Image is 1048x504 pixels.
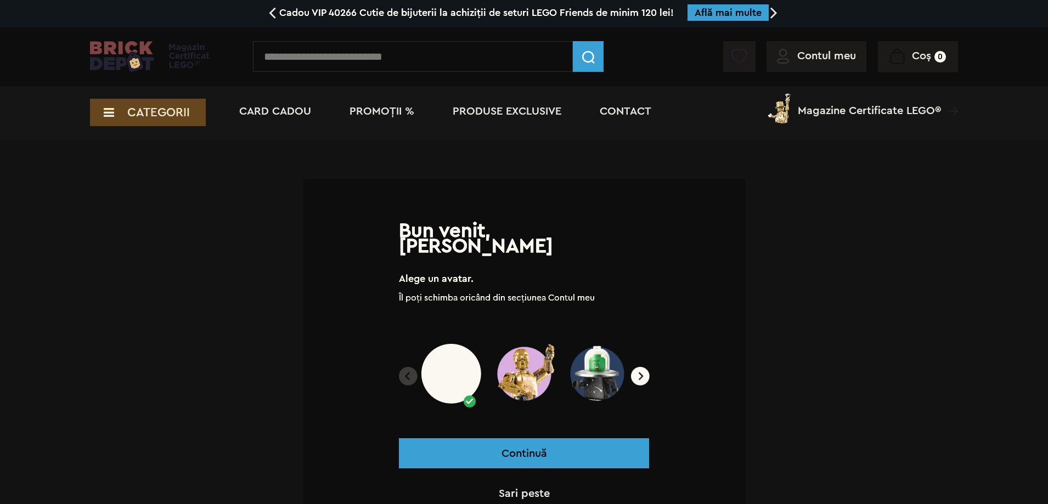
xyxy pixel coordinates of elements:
[127,106,190,118] span: CATEGORII
[912,50,931,61] span: Coș
[695,8,762,18] a: Află mai multe
[798,91,941,116] span: Magazine Certificate LEGO®
[934,51,946,63] small: 0
[600,106,651,117] a: Contact
[399,223,649,254] h2: Bun venit, [PERSON_NAME]
[279,8,674,18] span: Cadou VIP 40266 Cutie de bijuterii la achiziții de seturi LEGO Friends de minim 120 lei!
[399,486,649,501] a: Sari peste
[453,106,561,117] a: Produse exclusive
[350,106,414,117] a: PROMOȚII %
[399,438,649,468] button: Continuă
[797,50,856,61] span: Contul meu
[399,292,649,304] p: Îl poți schimba oricând din secțiunea Contul meu
[777,50,856,61] a: Contul meu
[239,106,311,117] a: Card Cadou
[941,91,958,102] a: Magazine Certificate LEGO®
[399,271,649,286] p: Alege un avatar.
